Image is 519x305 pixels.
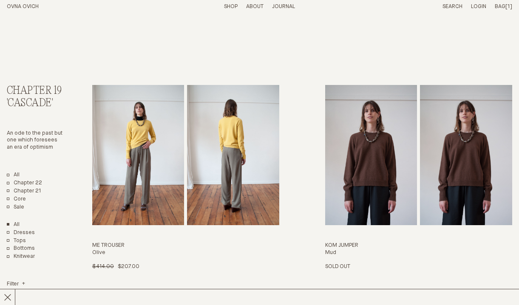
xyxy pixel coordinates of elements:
[442,4,462,9] a: Search
[325,249,512,257] h4: Mud
[325,242,512,249] h3: Kom Jumper
[325,85,417,225] img: Kom Jumper
[7,4,39,9] a: Home
[118,264,139,269] span: $207.00
[7,97,64,110] h3: 'Cascade'
[7,237,26,245] a: Tops
[7,196,26,203] a: Core
[7,229,35,237] a: Dresses
[7,245,35,252] a: Bottoms
[92,85,279,271] a: Me Trouser
[7,172,20,179] a: All
[7,221,20,229] a: Show All
[272,4,295,9] a: Journal
[92,249,279,257] h4: Olive
[325,263,350,271] p: Sold Out
[7,281,25,288] summary: Filter
[7,204,24,211] a: Sale
[246,3,264,11] summary: About
[505,4,512,9] span: [1]
[92,264,114,269] span: $414.00
[7,180,42,187] a: Chapter 22
[495,4,505,9] span: Bag
[7,253,35,260] a: Knitwear
[92,242,279,249] h3: Me Trouser
[7,85,64,97] h2: Chapter 19
[471,4,486,9] a: Login
[325,85,512,271] a: Kom Jumper
[7,130,62,150] span: An ode to the past but one which foresees an era of optimism
[224,4,238,9] a: Shop
[7,188,41,195] a: Chapter 21
[92,85,184,225] img: Me Trouser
